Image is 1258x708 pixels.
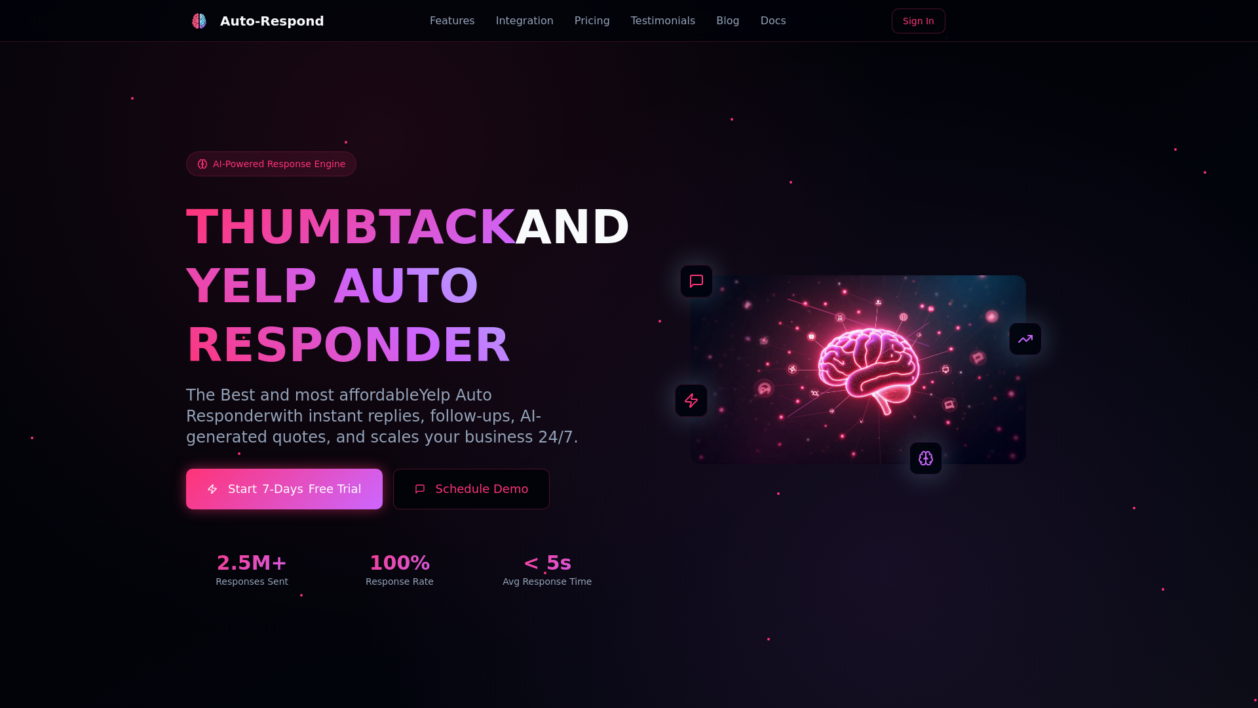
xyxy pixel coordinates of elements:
[892,9,945,33] a: Sign In
[482,575,613,588] div: Avg Response Time
[716,13,739,29] a: Blog
[430,13,475,29] a: Features
[186,575,318,588] div: Responses Sent
[213,157,345,170] span: AI-Powered Response Engine
[262,480,303,498] span: 7-Days
[186,551,318,575] div: 2.5M+
[186,256,613,374] h1: YELP AUTO RESPONDER
[334,551,465,575] div: 100%
[393,469,550,509] button: Schedule Demo
[631,13,696,29] a: Testimonials
[186,386,492,425] span: Yelp Auto Responder
[575,13,610,29] a: Pricing
[186,385,613,448] p: The Best and most affordable with instant replies, follow-ups, AI-generated quotes, and scales yo...
[761,13,786,29] a: Docs
[482,551,613,575] div: < 5s
[515,199,630,254] span: AND
[186,8,324,34] a: Auto-Respond LogoAuto-Respond
[496,13,554,29] a: Integration
[186,469,383,509] a: Start7-DaysFree Trial
[334,575,465,588] div: Response Rate
[220,12,324,30] div: Auto-Respond
[691,275,1026,464] img: AI Neural Network Brain
[186,199,515,254] span: THUMBTACK
[949,7,1078,36] iframe: Sign in with Google Button
[191,13,207,29] img: Auto-Respond Logo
